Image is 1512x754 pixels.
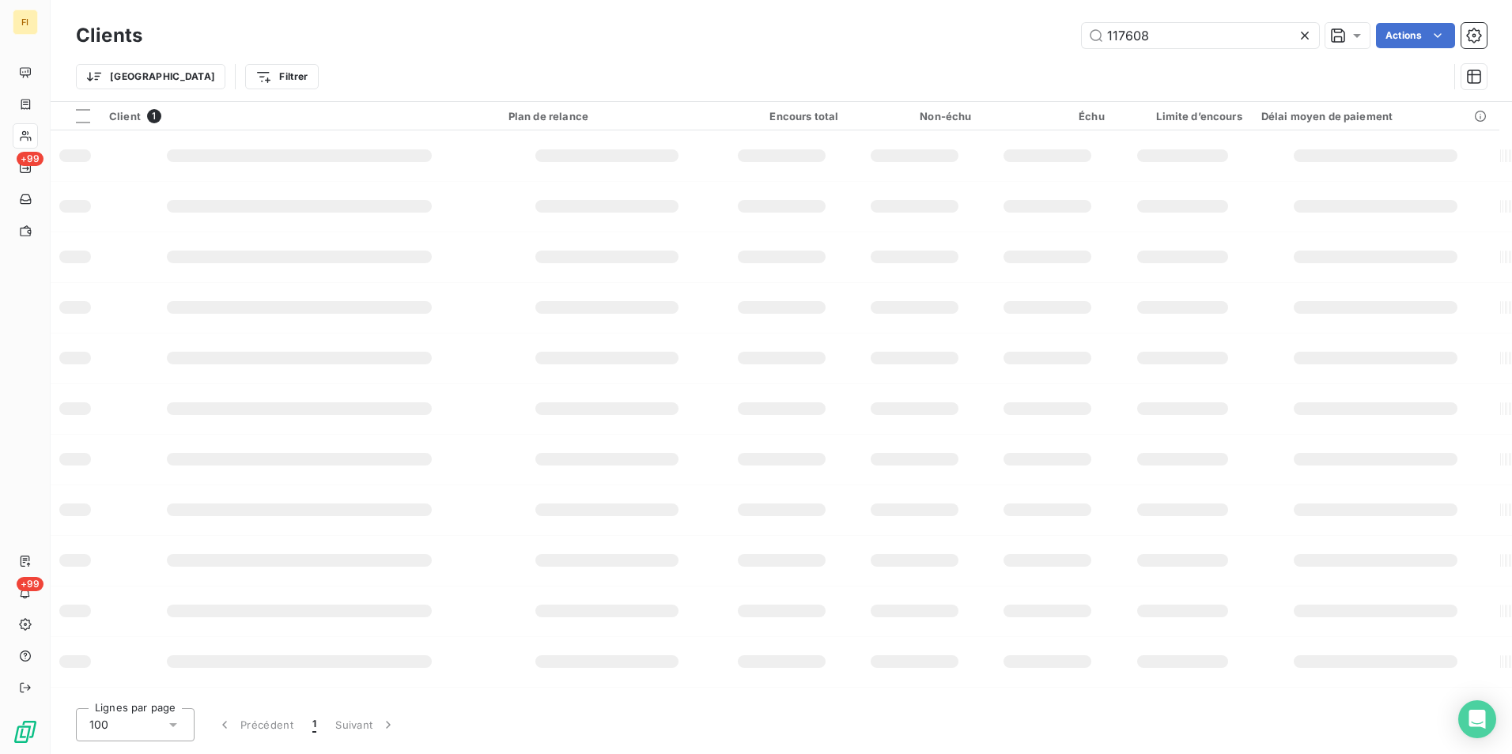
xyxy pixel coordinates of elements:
[508,110,705,123] div: Plan de relance
[724,110,838,123] div: Encours total
[76,21,142,50] h3: Clients
[303,708,326,741] button: 1
[76,64,225,89] button: [GEOGRAPHIC_DATA]
[207,708,303,741] button: Précédent
[326,708,406,741] button: Suivant
[991,110,1105,123] div: Échu
[1261,110,1490,123] div: Délai moyen de paiement
[245,64,318,89] button: Filtrer
[17,152,43,166] span: +99
[13,155,37,180] a: +99
[1458,700,1496,738] div: Open Intercom Messenger
[13,719,38,745] img: Logo LeanPay
[857,110,971,123] div: Non-échu
[89,717,108,733] span: 100
[1124,110,1242,123] div: Limite d’encours
[1376,23,1455,48] button: Actions
[109,110,141,123] span: Client
[147,109,161,123] span: 1
[1082,23,1319,48] input: Rechercher
[17,577,43,591] span: +99
[312,717,316,733] span: 1
[13,9,38,35] div: FI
